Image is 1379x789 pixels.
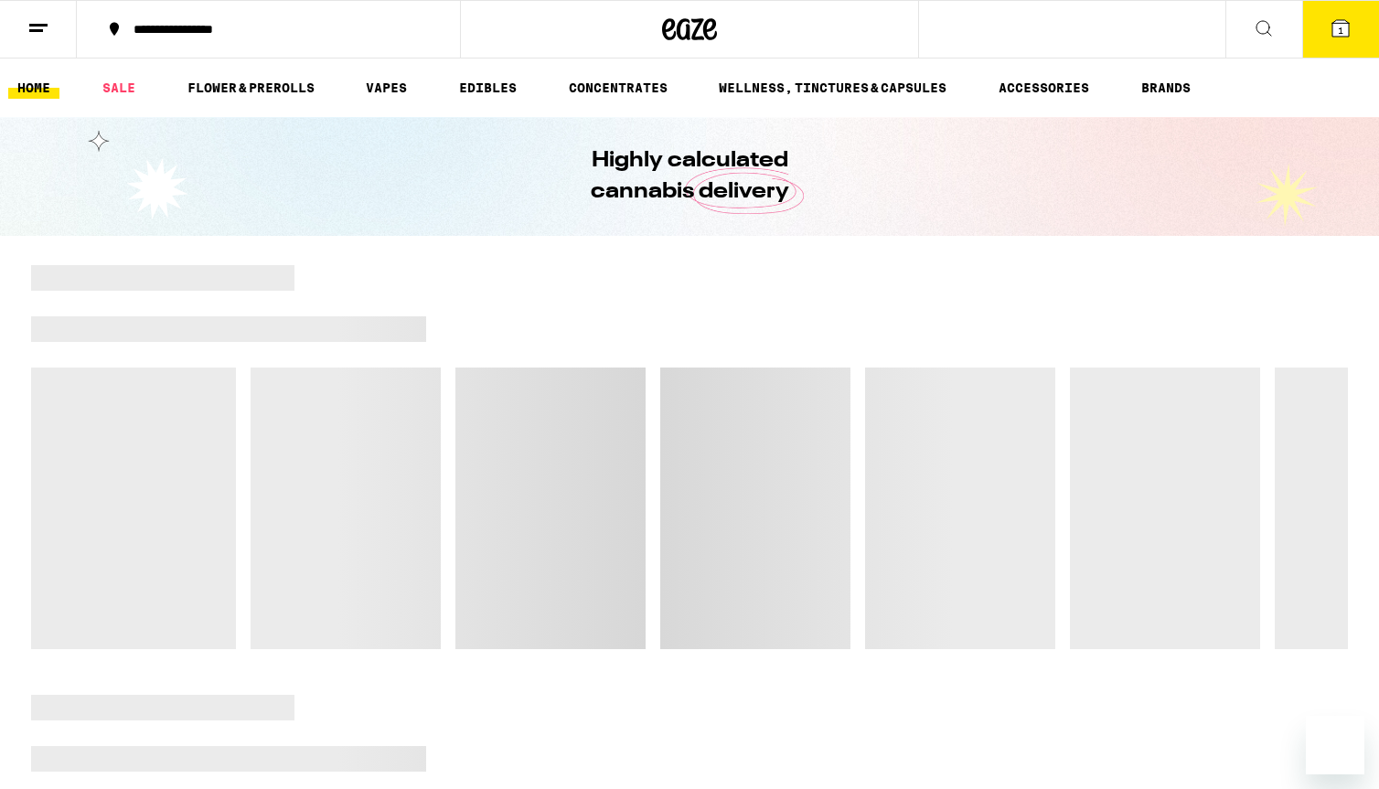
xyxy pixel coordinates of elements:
a: WELLNESS, TINCTURES & CAPSULES [710,77,956,99]
a: EDIBLES [450,77,526,99]
a: BRANDS [1132,77,1200,99]
a: HOME [8,77,59,99]
a: SALE [93,77,144,99]
a: FLOWER & PREROLLS [178,77,324,99]
a: VAPES [357,77,416,99]
span: 1 [1338,25,1343,36]
button: 1 [1302,1,1379,58]
iframe: Button to launch messaging window [1306,716,1364,774]
a: CONCENTRATES [560,77,677,99]
a: ACCESSORIES [989,77,1098,99]
h1: Highly calculated cannabis delivery [539,145,840,208]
